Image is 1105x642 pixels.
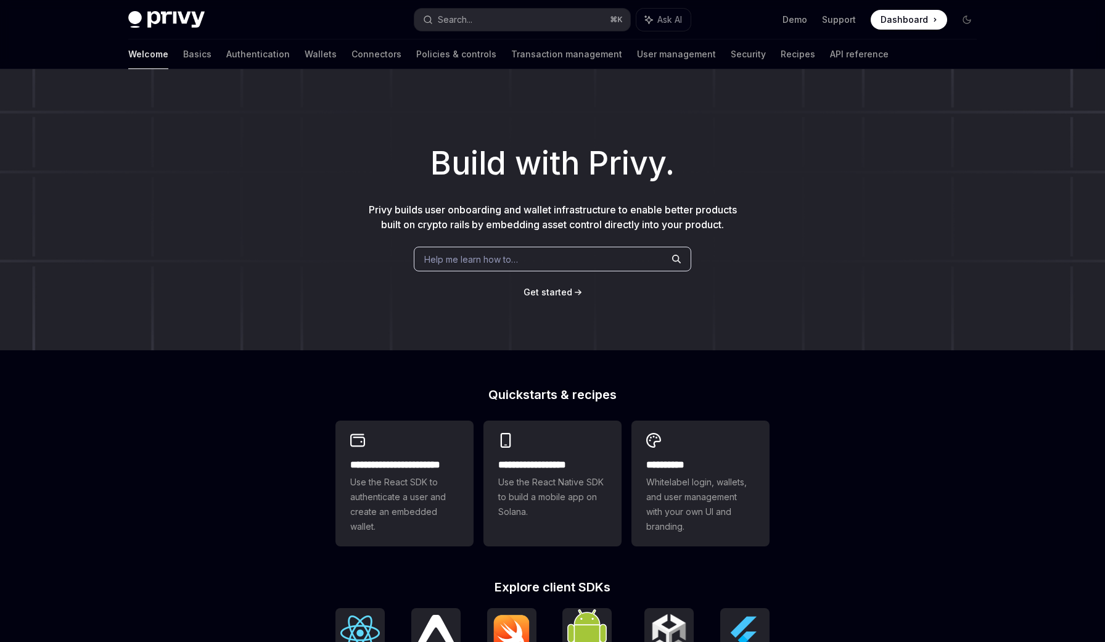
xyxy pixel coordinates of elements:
[414,9,630,31] button: Search...⌘K
[637,39,716,69] a: User management
[871,10,947,30] a: Dashboard
[783,14,807,26] a: Demo
[424,253,518,266] span: Help me learn how to…
[957,10,977,30] button: Toggle dark mode
[881,14,928,26] span: Dashboard
[610,15,623,25] span: ⌘ K
[128,39,168,69] a: Welcome
[657,14,682,26] span: Ask AI
[636,9,691,31] button: Ask AI
[498,475,607,519] span: Use the React Native SDK to build a mobile app on Solana.
[335,389,770,401] h2: Quickstarts & recipes
[524,286,572,298] a: Get started
[128,11,205,28] img: dark logo
[20,139,1085,187] h1: Build with Privy.
[731,39,766,69] a: Security
[830,39,889,69] a: API reference
[183,39,212,69] a: Basics
[369,204,737,231] span: Privy builds user onboarding and wallet infrastructure to enable better products built on crypto ...
[524,287,572,297] span: Get started
[226,39,290,69] a: Authentication
[438,12,472,27] div: Search...
[305,39,337,69] a: Wallets
[646,475,755,534] span: Whitelabel login, wallets, and user management with your own UI and branding.
[350,475,459,534] span: Use the React SDK to authenticate a user and create an embedded wallet.
[781,39,815,69] a: Recipes
[822,14,856,26] a: Support
[416,39,496,69] a: Policies & controls
[483,421,622,546] a: **** **** **** ***Use the React Native SDK to build a mobile app on Solana.
[335,581,770,593] h2: Explore client SDKs
[511,39,622,69] a: Transaction management
[351,39,401,69] a: Connectors
[631,421,770,546] a: **** *****Whitelabel login, wallets, and user management with your own UI and branding.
